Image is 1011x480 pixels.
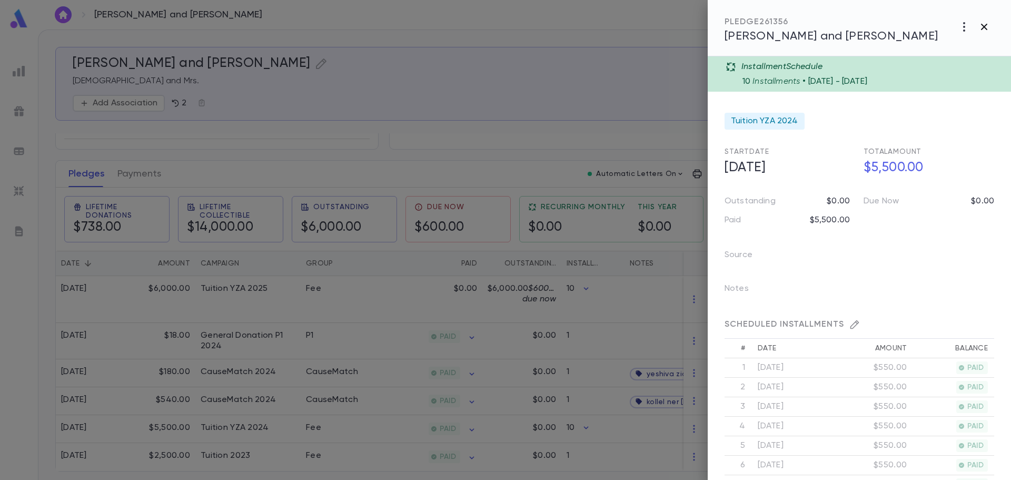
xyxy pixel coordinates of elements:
[725,358,751,378] th: 1
[864,148,921,155] span: Total Amount
[857,157,994,179] h5: $5,500.00
[832,378,914,397] td: $550.00
[963,442,988,450] span: PAID
[725,148,769,155] span: Start Date
[725,17,938,27] div: PLEDGE 261356
[741,62,822,72] p: Installment Schedule
[718,157,855,179] h5: [DATE]
[827,196,850,207] p: $0.00
[963,403,988,411] span: PAID
[832,339,914,358] th: Amount
[751,339,832,358] th: Date
[725,319,994,330] div: SCHEDULED INSTALLMENTS
[751,397,832,417] td: [DATE]
[742,72,1005,87] div: Installments
[751,456,832,475] td: [DATE]
[731,116,798,126] span: Tuition YZA 2024
[742,76,750,87] p: 10
[832,417,914,436] td: $550.00
[725,215,741,226] p: Paid
[963,364,988,372] span: PAID
[971,196,994,207] p: $0.00
[725,280,766,301] p: Notes
[864,196,899,207] p: Due Now
[725,436,751,456] th: 5
[725,339,751,358] th: #
[963,383,988,391] span: PAID
[963,461,988,469] span: PAID
[832,397,914,417] td: $550.00
[725,196,776,207] p: Outstanding
[802,76,867,87] p: • [DATE] - [DATE]
[725,247,769,268] p: Source
[725,397,751,417] th: 3
[913,339,994,358] th: Balance
[832,436,914,456] td: $550.00
[751,436,832,456] td: [DATE]
[725,456,751,475] th: 6
[832,456,914,475] td: $550.00
[832,358,914,378] td: $550.00
[725,113,805,130] div: Tuition YZA 2024
[963,422,988,430] span: PAID
[751,378,832,397] td: [DATE]
[810,215,850,226] p: $5,500.00
[725,378,751,397] th: 2
[751,358,832,378] td: [DATE]
[751,417,832,436] td: [DATE]
[725,31,938,42] span: [PERSON_NAME] and [PERSON_NAME]
[725,417,751,436] th: 4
